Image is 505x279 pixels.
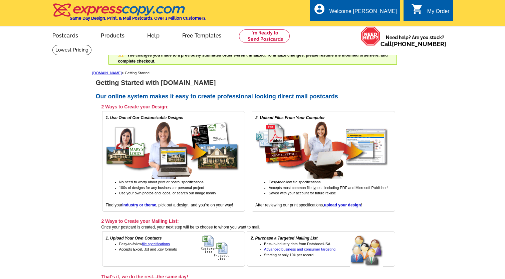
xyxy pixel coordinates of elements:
a: Free Templates [172,27,232,43]
a: here [370,53,378,58]
span: After reviewing our print specifications, ! [255,203,362,207]
h4: Same Day Design, Print, & Mail Postcards. Over 1 Million Customers. [70,16,206,21]
span: > Getting Started [92,71,150,75]
span: Accepts most common file types...including PDF and Microsoft Publisher! [269,186,388,190]
span: Accepts Excel, .txt and .csv formats [119,247,177,251]
img: free online postcard designs [106,121,239,179]
em: 2. Upload Files From Your Computer [255,115,325,120]
h1: Getting Started with [DOMAIN_NAME] [96,79,410,86]
span: Call [381,40,446,48]
img: buy a targeted mailing list [350,235,392,267]
a: shopping_cart My Order [411,7,450,16]
img: upload your own address list for free [201,235,241,260]
span: Once your postcard is created, your next step will be to choose to whom you want to mail. [101,225,260,229]
span: Find your , pick out a design, and you're on your way! [106,203,233,207]
a: Same Day Design, Print, & Mail Postcards. Over 1 Million Customers. [52,8,206,21]
h2: Our online system makes it easy to create professional looking direct mail postcards [96,93,410,100]
i: account_circle [313,3,325,15]
a: [DOMAIN_NAME] [92,71,122,75]
span: Saved with your account for future re-use [269,191,336,195]
span: 100s of designs for any business or personal project [119,186,204,190]
a: Postcards [42,27,89,43]
a: Advanced business and consumer targeting [264,247,335,251]
a: Help [137,27,170,43]
i: shopping_cart [411,3,423,15]
span: No need to worry about print or postal specifications [119,180,204,184]
div: My Order [427,8,450,18]
a: [PHONE_NUMBER] [392,40,446,48]
span: Need help? Are you stuck? [381,34,450,48]
img: help [361,26,381,46]
span: Best-in-industry data from DatabaseUSA [264,242,330,246]
img: upload your own design for free [255,121,389,179]
h3: 2 Ways to Create your Design: [101,104,395,110]
span: Easy-to-follow file specifications [269,180,320,184]
span: Starting at only 10¢ per record [264,253,313,257]
em: 1. Use One of Our Customizable Designs [106,115,184,120]
a: file specifications [142,242,170,246]
em: 2. Purchase a Targeted Mailing List [251,236,317,241]
span: Use your own photos and logos, or search our image library [119,191,216,195]
div: Welcome [PERSON_NAME] [329,8,397,18]
em: 1. Upload Your Own Contacts [106,236,162,241]
h3: 2 Ways to Create your Mailing List: [101,218,395,224]
span: Easy-to-follow [119,242,170,246]
a: upload your design [324,203,361,207]
a: Products [90,27,135,43]
a: industry or theme [122,203,156,207]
